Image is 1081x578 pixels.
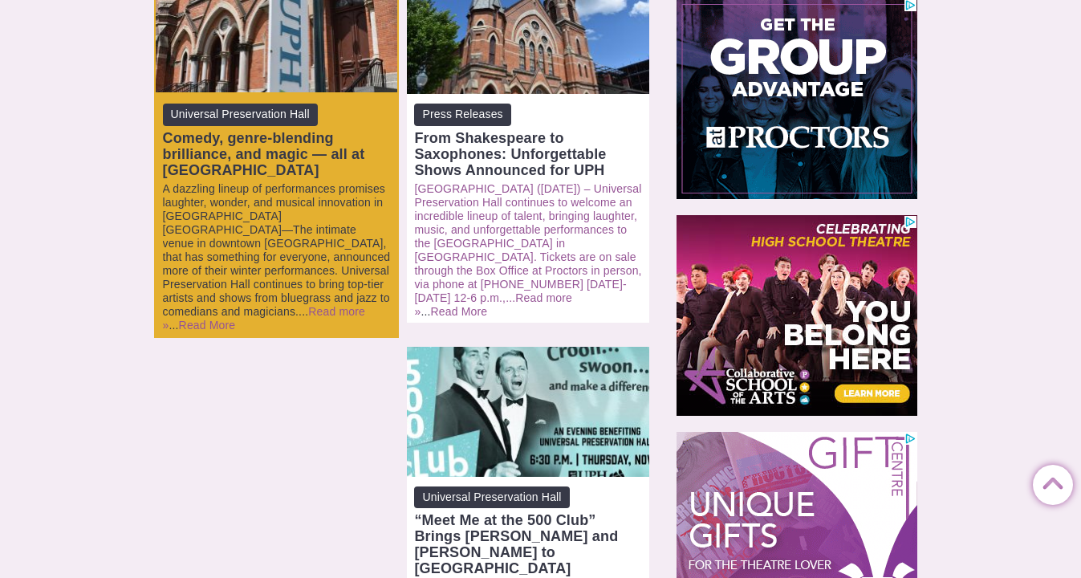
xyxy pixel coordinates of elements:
a: Read more » [163,305,365,332]
span: Universal Preservation Hall [414,486,569,508]
a: [GEOGRAPHIC_DATA] ([DATE]) – Universal Preservation Hall continues to welcome an incredible lineu... [414,182,641,304]
p: ... [163,182,391,332]
a: Universal Preservation Hall Comedy, genre-blending brilliance, and magic — all at [GEOGRAPHIC_DATA] [163,104,391,177]
a: Read More [431,305,488,318]
iframe: Advertisement [677,215,917,416]
span: Press Releases [414,104,510,125]
a: Press Releases From Shakespeare to Saxophones: Unforgettable Shows Announced for UPH [414,104,642,177]
a: Read more » [414,291,572,318]
div: “Meet Me at the 500 Club” Brings [PERSON_NAME] and [PERSON_NAME] to [GEOGRAPHIC_DATA] [414,512,642,576]
div: Comedy, genre-blending brilliance, and magic — all at [GEOGRAPHIC_DATA] [163,130,391,178]
span: Universal Preservation Hall [163,104,318,125]
div: From Shakespeare to Saxophones: Unforgettable Shows Announced for UPH [414,130,642,178]
a: Read More [179,319,236,332]
a: A dazzling lineup of performances promises laughter, wonder, and musical innovation in [GEOGRAPHI... [163,182,391,318]
a: Universal Preservation Hall “Meet Me at the 500 Club” Brings [PERSON_NAME] and [PERSON_NAME] to [... [414,486,642,576]
p: ... [414,182,642,319]
a: Back to Top [1033,466,1065,498]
